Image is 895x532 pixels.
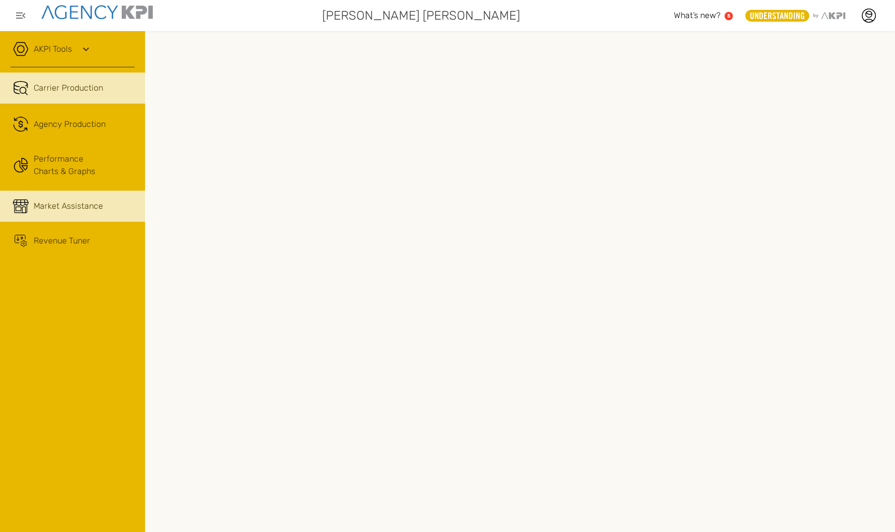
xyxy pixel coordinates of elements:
span: Agency Production [34,118,106,131]
span: Market Assistance [34,200,103,212]
span: What’s new? [674,10,720,20]
span: [PERSON_NAME] [PERSON_NAME] [322,6,520,25]
span: Revenue Tuner [34,235,90,247]
a: AKPI Tools [34,43,72,55]
img: agencykpi-logo-550x69-2d9e3fa8.png [41,5,153,19]
span: Carrier Production [34,82,103,94]
text: 5 [727,13,730,19]
a: 5 [725,12,733,20]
